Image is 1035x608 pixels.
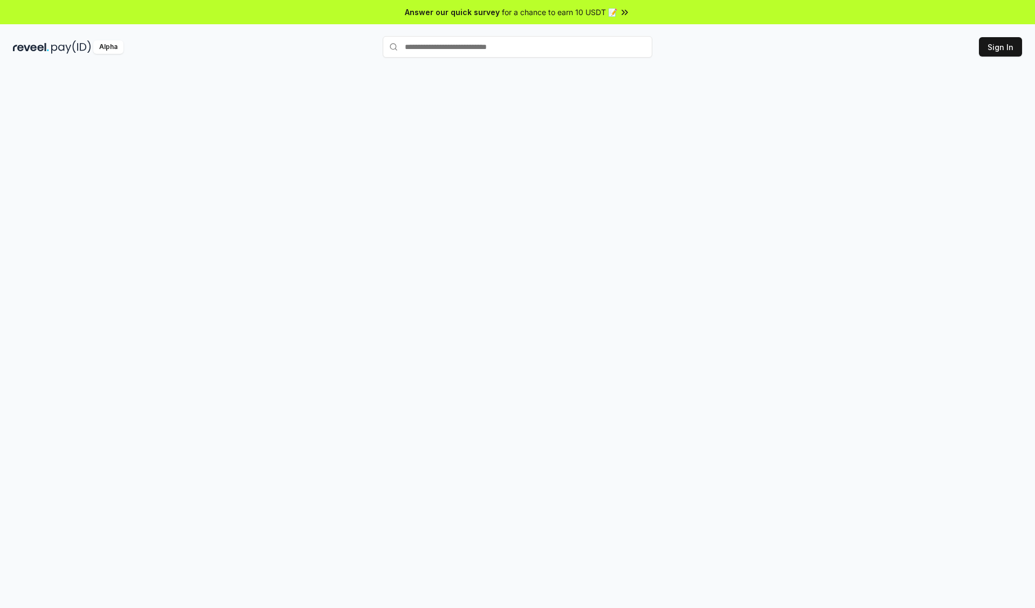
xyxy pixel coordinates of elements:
button: Sign In [979,37,1022,57]
div: Alpha [93,40,123,54]
img: pay_id [51,40,91,54]
span: Answer our quick survey [405,6,500,18]
img: reveel_dark [13,40,49,54]
span: for a chance to earn 10 USDT 📝 [502,6,617,18]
